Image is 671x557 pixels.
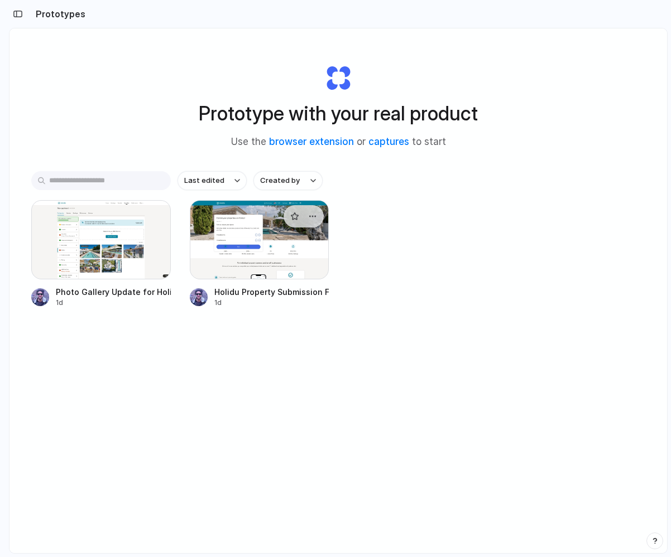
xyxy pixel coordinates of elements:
span: Use the or to start [231,135,446,149]
div: Holidu Property Submission Flow [214,286,329,298]
button: Created by [253,171,323,190]
a: Photo Gallery Update for HoliduPhoto Gallery Update for Holidu1d [31,200,171,308]
a: browser extension [269,136,354,147]
a: Holidu Property Submission FlowHolidu Property Submission Flow1d [190,200,329,308]
div: 1d [214,298,329,308]
span: Last edited [184,175,224,186]
span: Created by [260,175,300,186]
button: Last edited [178,171,247,190]
h2: Prototypes [31,7,85,21]
a: captures [368,136,409,147]
h1: Prototype with your real product [199,99,478,128]
div: Photo Gallery Update for Holidu [56,286,171,298]
div: 1d [56,298,171,308]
